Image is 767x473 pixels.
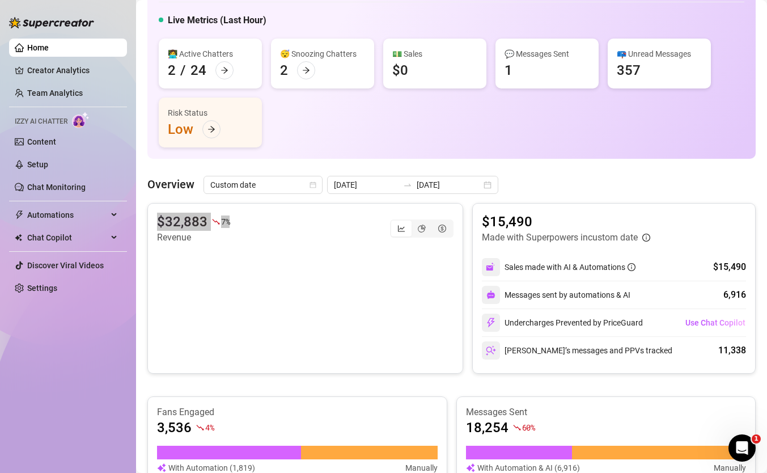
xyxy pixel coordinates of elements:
span: info-circle [628,263,635,271]
article: 18,254 [466,419,508,437]
span: 4 % [205,422,214,433]
span: Custom date [210,176,316,193]
a: Setup [27,160,48,169]
span: 60 % [522,422,535,433]
div: Risk Status [168,107,253,119]
div: 24 [190,61,206,79]
div: 💵 Sales [392,48,477,60]
a: Creator Analytics [27,61,118,79]
div: 2 [168,61,176,79]
span: fall [513,424,521,432]
span: thunderbolt [15,210,24,219]
div: 6,916 [723,288,746,302]
img: svg%3e [486,318,496,328]
a: Discover Viral Videos [27,261,104,270]
h5: Live Metrics (Last Hour) [168,14,266,27]
div: 357 [617,61,641,79]
span: arrow-right [302,66,310,74]
img: Chat Copilot [15,234,22,242]
a: Settings [27,284,57,293]
span: Izzy AI Chatter [15,116,67,127]
iframe: Intercom live chat [728,434,756,462]
a: Chat Monitoring [27,183,86,192]
div: 11,338 [718,344,746,357]
div: $0 [392,61,408,79]
span: Chat Copilot [27,229,108,247]
div: 1 [505,61,512,79]
a: Content [27,137,56,146]
div: [PERSON_NAME]’s messages and PPVs tracked [482,341,672,360]
span: calendar [310,181,316,188]
span: info-circle [642,234,650,242]
img: svg%3e [486,290,495,299]
span: swap-right [403,180,412,189]
div: Sales made with AI & Automations [505,261,635,273]
span: arrow-right [207,125,215,133]
div: 💬 Messages Sent [505,48,590,60]
a: Team Analytics [27,88,83,98]
span: Automations [27,206,108,224]
article: Fans Engaged [157,406,438,419]
article: 3,536 [157,419,192,437]
span: fall [196,424,204,432]
article: Messages Sent [466,406,747,419]
span: 1 [752,434,761,444]
article: Overview [147,176,194,193]
input: End date [417,179,481,191]
div: Undercharges Prevented by PriceGuard [482,314,643,332]
div: Messages sent by automations & AI [482,286,630,304]
div: segmented control [390,219,454,238]
div: 2 [280,61,288,79]
div: 😴 Snoozing Chatters [280,48,365,60]
span: fall [212,218,220,226]
div: 👩‍💻 Active Chatters [168,48,253,60]
div: 📪 Unread Messages [617,48,702,60]
img: svg%3e [486,345,496,356]
span: line-chart [397,225,405,233]
img: AI Chatter [72,112,90,128]
article: $32,883 [157,213,207,231]
button: Use Chat Copilot [685,314,746,332]
input: Start date [334,179,399,191]
span: Use Chat Copilot [685,318,745,327]
img: logo-BBDzfeDw.svg [9,17,94,28]
span: 7 % [221,216,230,227]
span: dollar-circle [438,225,446,233]
span: arrow-right [221,66,228,74]
article: $15,490 [482,213,650,231]
span: pie-chart [418,225,426,233]
span: to [403,180,412,189]
a: Home [27,43,49,52]
img: svg%3e [486,262,496,272]
article: Revenue [157,231,230,244]
div: $15,490 [713,260,746,274]
article: Made with Superpowers in custom date [482,231,638,244]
